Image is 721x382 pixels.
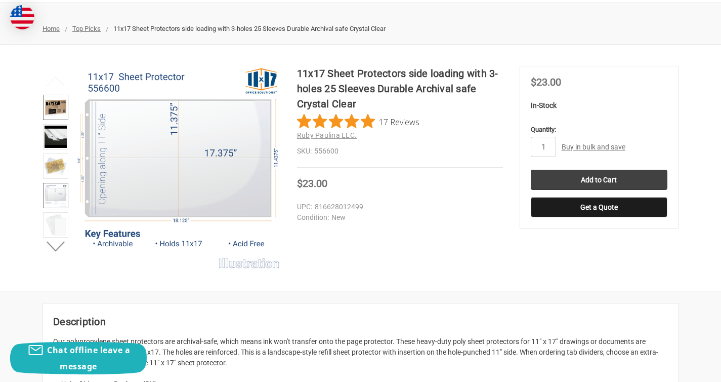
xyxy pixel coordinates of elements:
button: Rated 4.8 out of 5 stars from 17 reviews. Jump to reviews. [297,114,419,129]
p: In-Stock [531,100,667,111]
a: Ruby Paulina LLC. [297,131,357,139]
dt: Condition: [297,212,329,223]
dd: New [297,212,498,223]
span: $23.00 [297,177,327,189]
button: Next [40,236,71,256]
dt: UPC: [297,202,312,212]
input: Add to Cart [531,170,667,190]
button: Previous [40,71,71,91]
label: Quantity: [531,125,667,135]
img: 11x17 Sheet Protectors side loading with 3-holes 25 Sleeves Durable Archival safe Crystal Clear [77,66,280,270]
img: 11x17 Sheet Protectors side loading with 3-holes 25 Sleeves Durable Archival safe Crystal Clear [45,184,67,207]
iframe: Google Customer Reviews [638,355,721,382]
img: 11x17 Sheet Protectors side loading with 3-holes 25 Sleeves Durable Archival safe Crystal Clear [45,214,67,236]
a: Buy in bulk and save [562,143,625,151]
a: Top Picks [72,25,101,32]
button: Get a Quote [531,197,667,217]
span: $23.00 [531,76,561,88]
img: 11x17 Sheet Protectors side loading with 3-holes 25 Sleeves Durable Archival safe Crystal Clear [45,96,67,119]
p: Our polypropylene sheet protectors are archival-safe, which means ink won't transfer onto the pag... [53,336,668,368]
h1: 11x17 Sheet Protectors side loading with 3-holes 25 Sleeves Durable Archival safe Crystal Clear [297,66,503,111]
span: Chat offline leave a message [47,345,130,372]
img: 11x17 Sheet Protectors side loading with 3-holes 25 Sleeves Durable Archival safe Crystal Clear [45,126,67,148]
span: 17 Reviews [379,114,419,129]
button: Chat offline leave a message [10,342,147,374]
dd: 556600 [297,146,503,157]
img: duty and tax information for United States [10,5,34,29]
a: Home [43,25,60,32]
img: 11x17 Sheet Protector Poly with holes on 11" side 556600 [45,155,67,177]
h2: Description [53,314,668,329]
span: 11x17 Sheet Protectors side loading with 3-holes 25 Sleeves Durable Archival safe Crystal Clear [113,25,386,32]
dt: SKU: [297,146,312,157]
dd: 816628012499 [297,202,498,212]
